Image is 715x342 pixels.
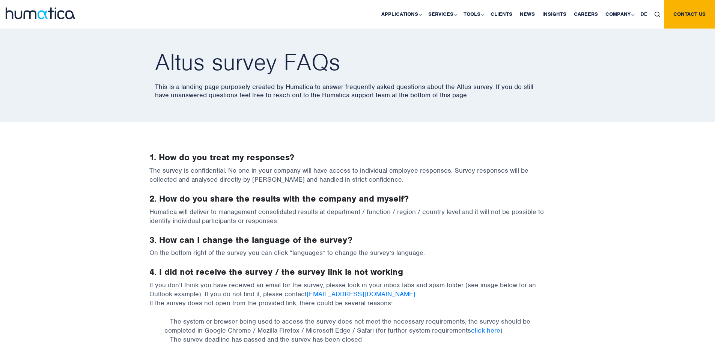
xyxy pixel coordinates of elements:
p: Humatica will deliver to management consolidated results at department / function / region / coun... [149,207,566,235]
h2: Altus survey FAQs [155,51,572,74]
p: On the bottom right of the survey you can click “languages” to change the survey’s language. [149,248,566,267]
a: click here [471,326,500,334]
p: The survey is confidential. No one in your company will have access to individual employee respon... [149,166,566,193]
img: search_icon [655,12,660,17]
strong: 4. I did not receive the survey / the survey link is not working [149,266,403,277]
strong: 3. How can I change the language of the survey? [149,234,352,246]
img: logo [6,8,75,19]
span: DE [641,11,647,17]
strong: 1. How do you treat my responses? [149,152,294,163]
strong: 2. How do you share the results with the company and myself? [149,193,409,204]
p: If you don’t think you have received an email for the survey, please look in your inbox tabs and ... [149,280,566,317]
a: [EMAIL_ADDRESS][DOMAIN_NAME] [307,290,415,298]
p: This is a landing page purposely created by Humatica to answer frequently asked questions about t... [155,83,572,99]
